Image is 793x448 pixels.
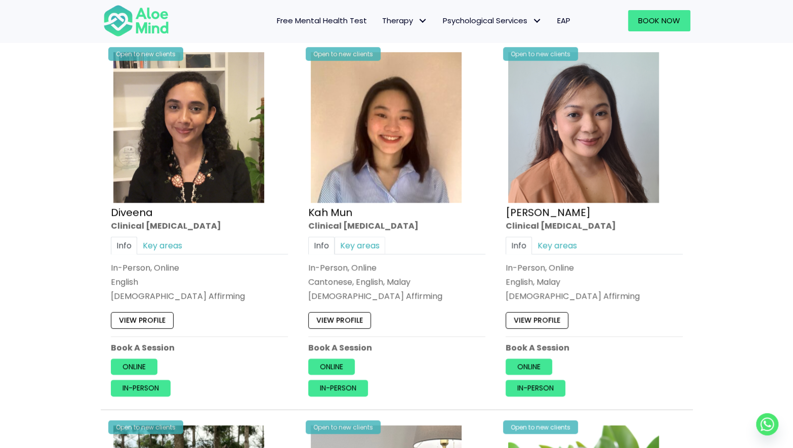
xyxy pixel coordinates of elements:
a: In-person [506,380,565,396]
a: EAP [550,10,578,31]
p: English [111,276,288,288]
p: Book A Session [308,342,485,353]
div: [DEMOGRAPHIC_DATA] Affirming [111,291,288,302]
p: Book A Session [111,342,288,353]
a: Online [308,359,355,375]
span: Therapy: submenu [415,14,430,28]
span: Psychological Services: submenu [530,14,545,28]
div: [DEMOGRAPHIC_DATA] Affirming [308,291,485,302]
a: Info [111,237,137,254]
a: Online [506,359,552,375]
div: Clinical [MEDICAL_DATA] [506,220,683,232]
a: View profile [111,312,174,329]
div: Clinical [MEDICAL_DATA] [308,220,485,232]
img: Hanna Clinical Psychologist [508,52,659,203]
div: Open to new clients [108,420,183,434]
a: In-person [111,380,171,396]
span: Book Now [638,15,680,26]
a: Free Mental Health Test [269,10,374,31]
a: Key areas [137,237,188,254]
img: Kah Mun-profile-crop-300×300 [311,52,462,203]
div: Open to new clients [108,47,183,61]
a: Book Now [628,10,690,31]
a: Key areas [532,237,582,254]
span: Psychological Services [443,15,542,26]
div: [DEMOGRAPHIC_DATA] Affirming [506,291,683,302]
span: EAP [557,15,570,26]
a: Kah Mun [308,205,352,219]
a: Psychological ServicesPsychological Services: submenu [435,10,550,31]
a: Key areas [335,237,385,254]
a: Info [506,237,532,254]
a: Whatsapp [756,413,778,435]
a: View profile [308,312,371,329]
a: Info [308,237,335,254]
div: Open to new clients [306,47,381,61]
nav: Menu [182,10,578,31]
a: [PERSON_NAME] [506,205,591,219]
span: Therapy [382,15,428,26]
div: Open to new clients [306,420,381,434]
p: English, Malay [506,276,683,288]
img: IMG_1660 – Diveena Nair [113,52,264,203]
div: In-Person, Online [308,262,485,274]
a: View profile [506,312,568,329]
div: In-Person, Online [506,262,683,274]
a: Online [111,359,157,375]
p: Cantonese, English, Malay [308,276,485,288]
p: Book A Session [506,342,683,353]
div: Clinical [MEDICAL_DATA] [111,220,288,232]
img: Aloe mind Logo [103,4,169,37]
div: Open to new clients [503,47,578,61]
a: TherapyTherapy: submenu [374,10,435,31]
div: In-Person, Online [111,262,288,274]
a: Diveena [111,205,153,219]
a: In-person [308,380,368,396]
div: Open to new clients [503,420,578,434]
span: Free Mental Health Test [277,15,367,26]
